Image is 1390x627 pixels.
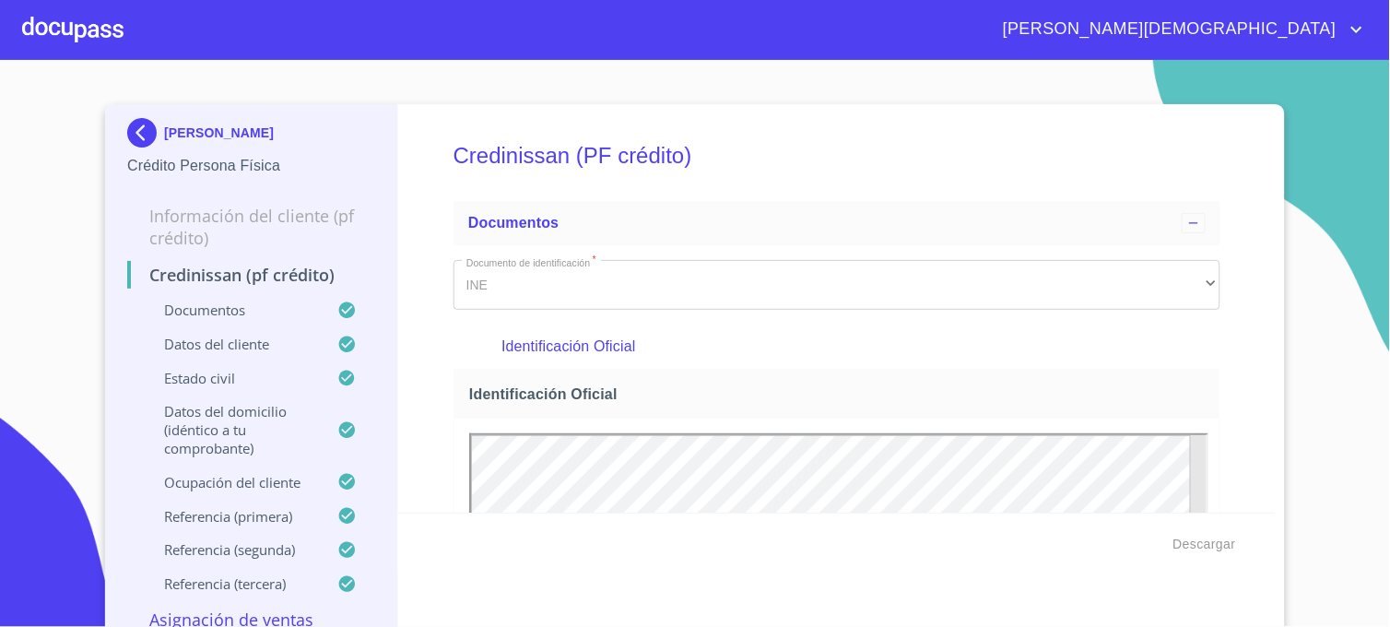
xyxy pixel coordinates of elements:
div: Documentos [454,201,1220,245]
span: Descargar [1173,533,1236,556]
div: INE [454,260,1220,310]
div: [PERSON_NAME] [127,118,375,155]
p: [PERSON_NAME] [164,125,274,140]
p: Información del cliente (PF crédito) [127,205,375,249]
p: Identificación Oficial [501,336,1172,358]
span: Documentos [468,215,559,231]
p: Credinissan (PF crédito) [127,264,375,286]
img: Docupass spot blue [127,118,164,148]
p: Referencia (tercera) [127,574,337,593]
button: Descargar [1166,527,1243,562]
button: account of current user [989,15,1368,44]
p: Estado Civil [127,369,337,387]
p: Documentos [127,301,337,319]
p: Referencia (primera) [127,507,337,526]
span: [PERSON_NAME][DEMOGRAPHIC_DATA] [989,15,1346,44]
p: Crédito Persona Física [127,155,375,177]
p: Datos del cliente [127,335,337,353]
p: Referencia (segunda) [127,540,337,559]
h5: Credinissan (PF crédito) [454,118,1220,194]
p: Datos del domicilio (idéntico a tu comprobante) [127,402,337,457]
p: Ocupación del Cliente [127,473,337,491]
span: Identificación Oficial [469,384,1212,404]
